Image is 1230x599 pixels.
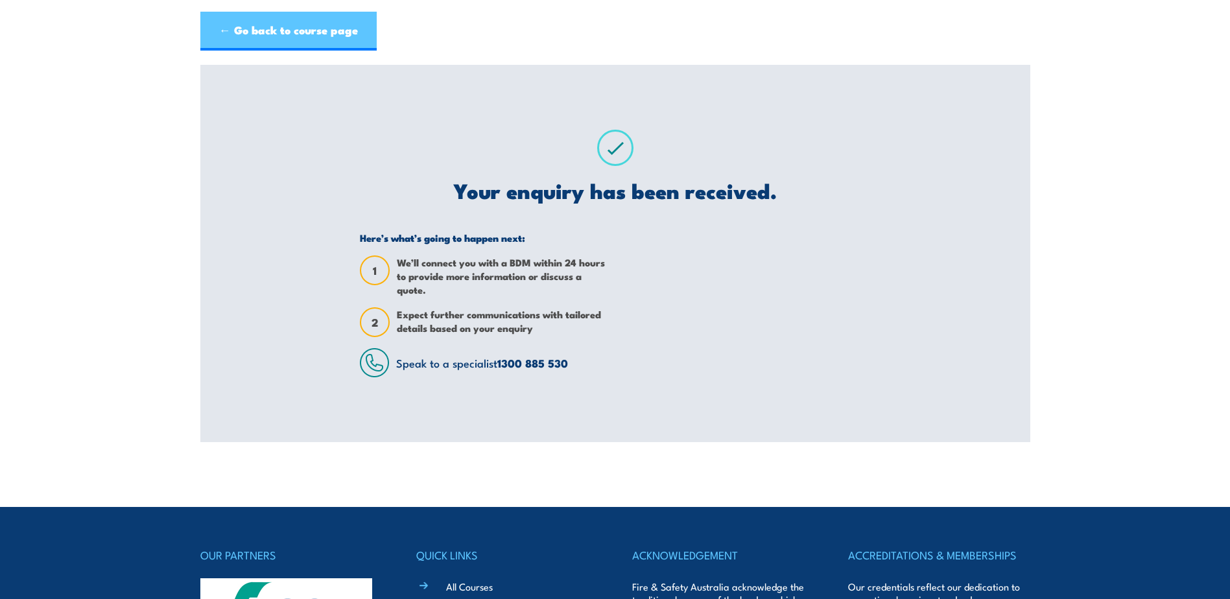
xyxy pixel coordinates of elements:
[361,316,388,329] span: 2
[397,255,606,296] span: We’ll connect you with a BDM within 24 hours to provide more information or discuss a quote.
[632,546,814,564] h4: ACKNOWLEDGEMENT
[848,546,1030,564] h4: ACCREDITATIONS & MEMBERSHIPS
[396,355,568,371] span: Speak to a specialist
[360,181,870,199] h2: Your enquiry has been received.
[361,264,388,277] span: 1
[360,231,606,244] h5: Here’s what’s going to happen next:
[200,12,377,51] a: ← Go back to course page
[200,546,382,564] h4: OUR PARTNERS
[446,580,493,593] a: All Courses
[416,546,598,564] h4: QUICK LINKS
[497,355,568,371] a: 1300 885 530
[397,307,606,337] span: Expect further communications with tailored details based on your enquiry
